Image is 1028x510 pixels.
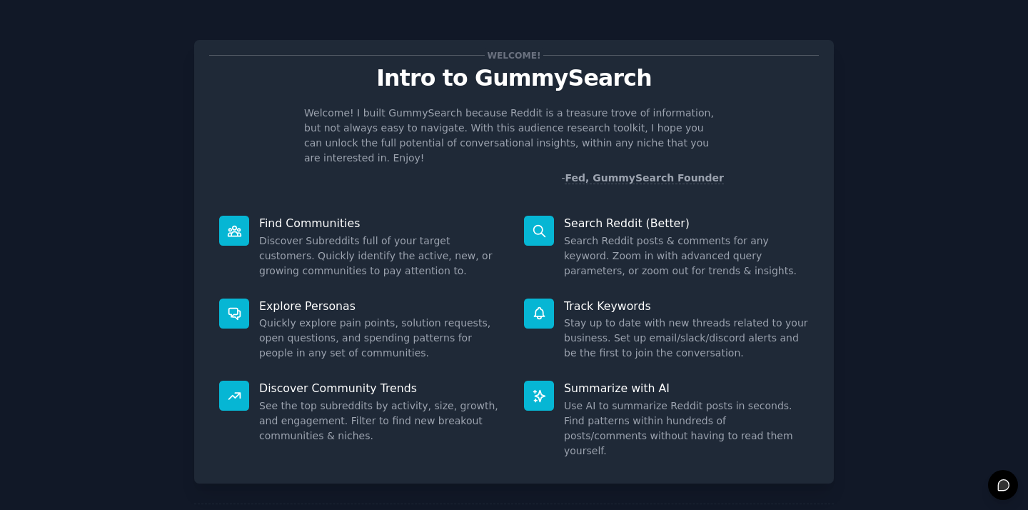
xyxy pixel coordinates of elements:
[304,106,724,166] p: Welcome! I built GummySearch because Reddit is a treasure trove of information, but not always ea...
[565,172,724,184] a: Fed, GummySearch Founder
[485,48,543,63] span: Welcome!
[259,216,504,231] p: Find Communities
[564,381,809,396] p: Summarize with AI
[561,171,724,186] div: -
[259,381,504,396] p: Discover Community Trends
[259,399,504,444] dd: See the top subreddits by activity, size, growth, and engagement. Filter to find new breakout com...
[564,234,809,279] dd: Search Reddit posts & comments for any keyword. Zoom in with advanced query parameters, or zoom o...
[564,216,809,231] p: Search Reddit (Better)
[209,66,819,91] p: Intro to GummySearch
[259,299,504,314] p: Explore Personas
[259,234,504,279] dd: Discover Subreddits full of your target customers. Quickly identify the active, new, or growing c...
[564,316,809,361] dd: Stay up to date with new threads related to your business. Set up email/slack/discord alerts and ...
[564,299,809,314] p: Track Keywords
[259,316,504,361] dd: Quickly explore pain points, solution requests, open questions, and spending patterns for people ...
[564,399,809,459] dd: Use AI to summarize Reddit posts in seconds. Find patterns within hundreds of posts/comments with...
